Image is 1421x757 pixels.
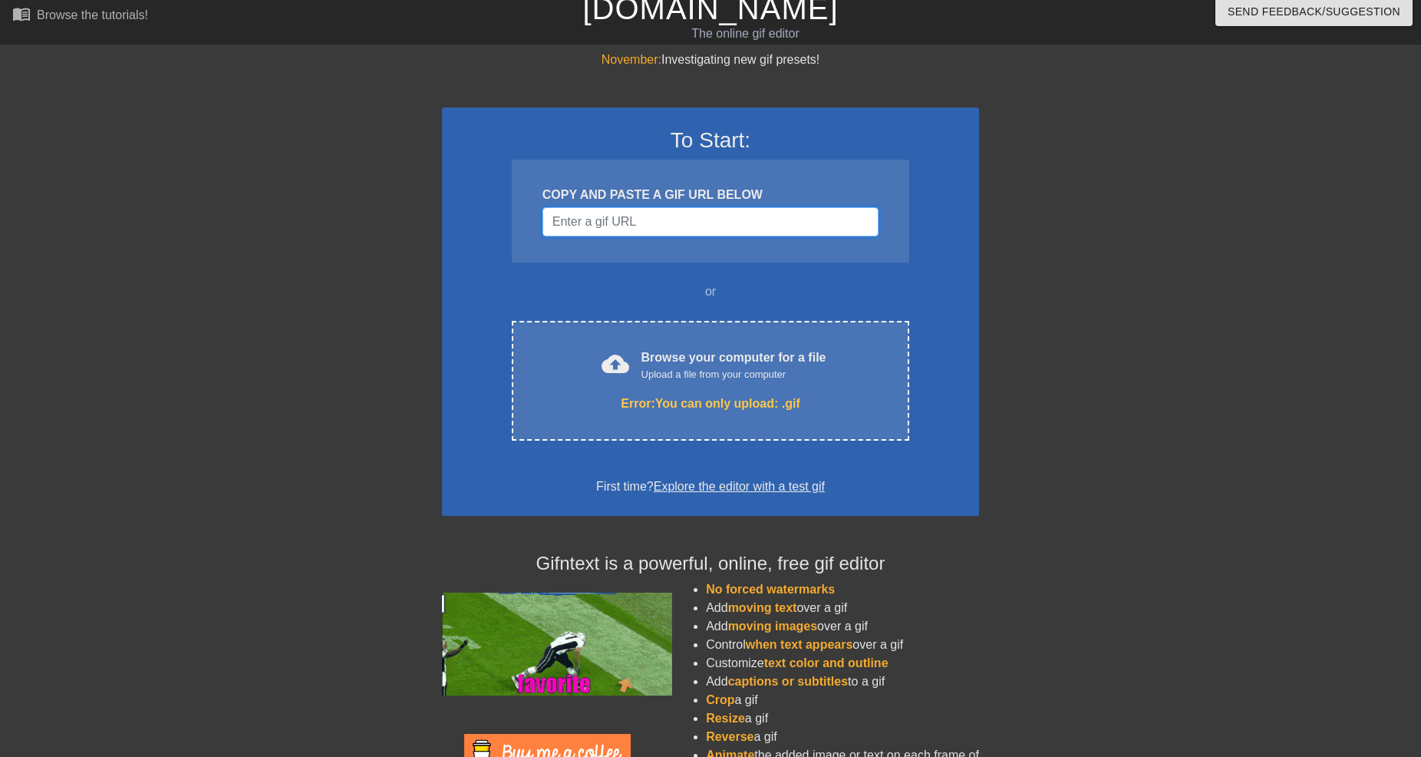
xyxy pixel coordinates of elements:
li: Add over a gif [706,617,979,636]
li: a gif [706,728,979,746]
li: Customize [706,654,979,673]
li: Add to a gif [706,673,979,691]
span: No forced watermarks [706,583,835,596]
span: Resize [706,712,745,725]
span: moving images [728,620,817,633]
span: menu_book [12,5,31,23]
li: Add over a gif [706,599,979,617]
div: Browse your computer for a file [641,349,826,382]
h3: To Start: [462,127,959,154]
li: Control over a gif [706,636,979,654]
div: Error: You can only upload: .gif [544,395,877,413]
div: The online gif editor [481,25,1009,43]
span: November: [602,53,661,66]
h4: Gifntext is a powerful, online, free gif editor [442,553,979,575]
span: Send Feedback/Suggestion [1228,2,1400,21]
div: First time? [462,478,959,496]
a: Browse the tutorials! [12,5,148,28]
span: captions or subtitles [728,675,848,688]
div: Investigating new gif presets! [442,51,979,69]
span: when text appears [746,638,853,651]
input: Username [542,207,879,236]
div: Upload a file from your computer [641,367,826,382]
li: a gif [706,691,979,709]
div: or [482,283,939,301]
span: text color and outline [764,656,889,669]
img: football_small.gif [442,593,672,696]
span: Crop [706,693,734,706]
span: moving text [728,601,797,614]
li: a gif [706,709,979,728]
div: Browse the tutorials! [37,8,148,21]
span: Reverse [706,730,753,743]
a: Explore the editor with a test gif [654,480,825,493]
div: COPY AND PASTE A GIF URL BELOW [542,186,879,204]
span: cloud_upload [602,350,629,378]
